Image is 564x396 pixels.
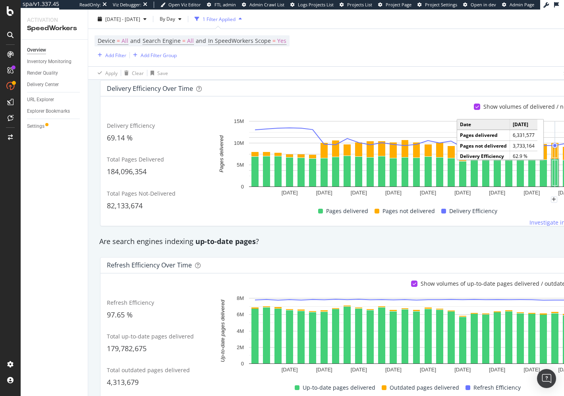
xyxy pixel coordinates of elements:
[237,295,244,301] text: 8M
[241,361,244,367] text: 0
[220,300,226,362] text: Up-to-date pages delivered
[156,13,185,25] button: By Day
[156,15,175,22] span: By Day
[147,67,168,79] button: Save
[132,69,144,76] div: Clear
[122,35,128,46] span: All
[386,2,411,8] span: Project Page
[218,135,224,173] text: Pages delivered
[237,162,244,168] text: 5M
[107,377,139,387] span: 4,313,679
[195,236,256,246] strong: up-to-date pages
[191,13,245,25] button: 1 Filter Applied
[107,190,176,197] span: Total Pages Not-Delivered
[316,367,332,373] text: [DATE]
[27,69,82,77] a: Render Quality
[95,13,150,25] button: [DATE] - [DATE]
[107,333,194,340] span: Total up-to-date pages delivered
[340,2,372,8] a: Projects List
[27,46,46,54] div: Overview
[282,190,298,196] text: [DATE]
[27,96,54,104] div: URL Explorer
[214,2,236,8] span: FTL admin
[27,46,82,54] a: Overview
[27,58,71,66] div: Inventory Monitoring
[79,2,101,8] div: ReadOnly:
[203,15,236,22] div: 1 Filter Applied
[502,2,534,8] a: Admin Page
[523,367,540,373] text: [DATE]
[277,35,286,46] span: Yes
[107,201,143,210] span: 82,133,674
[105,69,118,76] div: Apply
[489,190,505,196] text: [DATE]
[471,2,496,8] span: Open in dev
[382,206,435,216] span: Pages not delivered
[27,96,82,104] a: URL Explorer
[27,24,81,33] div: SpeedWorkers
[237,328,244,334] text: 4M
[187,35,194,46] span: All
[157,69,168,76] div: Save
[207,2,236,8] a: FTL admin
[98,37,115,44] span: Device
[241,184,244,190] text: 0
[347,2,372,8] span: Projects List
[303,383,375,392] span: Up-to-date pages delivered
[130,50,177,60] button: Add Filter Group
[510,2,534,8] span: Admin Page
[351,190,367,196] text: [DATE]
[282,367,298,373] text: [DATE]
[449,206,497,216] span: Delivery Efficiency
[105,15,140,22] span: [DATE] - [DATE]
[168,2,201,8] span: Open Viz Editor
[117,37,120,44] span: =
[27,107,70,115] div: Explorer Bookmarks
[107,85,193,92] div: Delivery Efficiency over time
[454,190,471,196] text: [DATE]
[385,367,402,373] text: [DATE]
[390,383,459,392] span: Outdated pages delivered
[27,16,81,24] div: Activation
[27,81,59,89] div: Delivery Center
[316,190,332,196] text: [DATE]
[196,37,206,44] span: and
[107,344,147,353] span: 179,782,675
[385,190,402,196] text: [DATE]
[537,369,556,388] div: Open Intercom Messenger
[420,190,436,196] text: [DATE]
[95,50,126,60] button: Add Filter
[523,190,540,196] text: [DATE]
[290,2,334,8] a: Logs Projects List
[107,156,164,163] span: Total Pages Delivered
[121,67,144,79] button: Clear
[551,196,557,203] div: plus
[326,206,368,216] span: Pages delivered
[107,299,154,306] span: Refresh Efficiency
[130,37,141,44] span: and
[454,367,471,373] text: [DATE]
[107,366,190,374] span: Total outdated pages delivered
[27,107,82,115] a: Explorer Bookmarks
[249,2,284,8] span: Admin Crawl List
[95,67,118,79] button: Apply
[113,2,141,8] div: Viz Debugger:
[489,367,505,373] text: [DATE]
[473,383,521,392] span: Refresh Efficiency
[107,261,192,269] div: Refresh Efficiency over time
[27,122,44,131] div: Settings
[27,69,58,77] div: Render Quality
[420,367,436,373] text: [DATE]
[378,2,411,8] a: Project Page
[182,37,185,44] span: =
[141,52,177,58] div: Add Filter Group
[107,133,133,142] span: 69.14 %
[237,311,244,317] text: 6M
[417,2,457,8] a: Project Settings
[242,2,284,8] a: Admin Crawl List
[272,37,276,44] span: =
[27,122,82,131] a: Settings
[27,81,82,89] a: Delivery Center
[234,118,244,124] text: 15M
[351,367,367,373] text: [DATE]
